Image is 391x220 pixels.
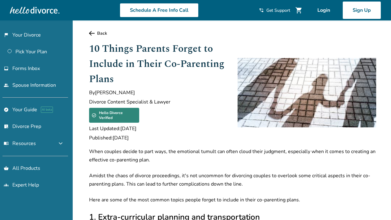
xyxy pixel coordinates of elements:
[89,41,228,87] h1: 10 Things Parents Forget to Include in Their Co-Parenting Plans
[89,134,228,141] span: Published: [DATE]
[307,1,340,19] a: Login
[4,140,36,147] span: Resources
[89,125,228,132] span: Last Updated: [DATE]
[4,33,9,37] span: flag_2
[266,7,290,13] span: Get Support
[89,89,228,96] span: By [PERSON_NAME]
[295,7,303,14] span: shopping_cart
[12,65,40,72] span: Forms Inbox
[4,124,9,129] span: list_alt_check
[89,196,376,204] p: Here are some of the most common topics people forget to include in their co-parenting plans.
[57,140,64,147] span: expand_more
[89,99,228,105] span: Divorce Content Specialist & Lawyer
[238,58,376,127] img: shadow image of two parents holding child hand
[4,183,9,187] span: groups
[41,107,53,113] span: AI beta
[89,147,376,164] p: When couples decide to part ways, the emotional tumult can often cloud their judgment, especially...
[4,66,9,71] span: inbox
[259,8,264,13] span: phone_in_talk
[4,83,9,88] span: people
[89,108,139,123] div: Hello Divorce Verified
[342,1,381,19] a: Sign Up
[89,30,376,36] a: Back
[4,141,9,146] span: menu_book
[259,7,290,13] a: phone_in_talkGet Support
[4,107,9,112] span: explore
[89,172,376,188] p: Amidst the chaos of divorce proceedings, it's not uncommon for divorcing couples to overlook some...
[120,3,199,17] a: Schedule A Free Info Call
[4,166,9,171] span: shopping_basket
